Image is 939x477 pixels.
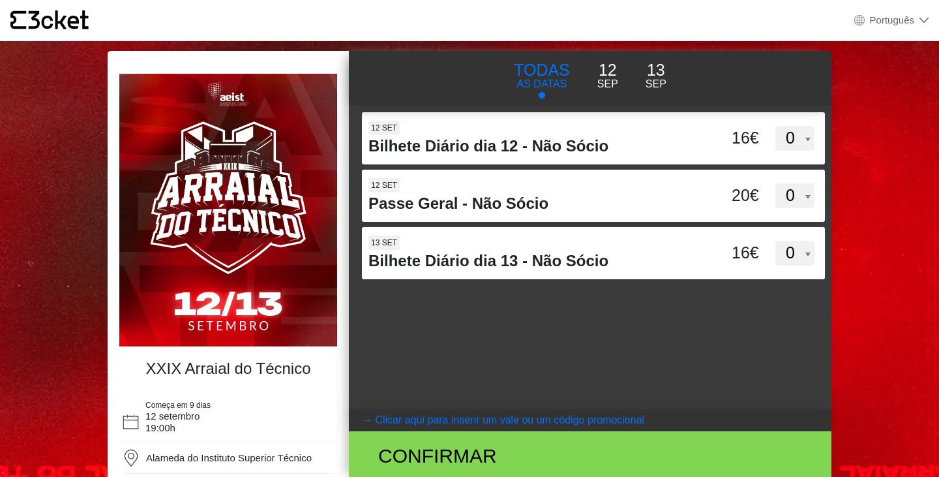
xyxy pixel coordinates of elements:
[10,11,26,29] g: {' '}
[368,441,664,470] div: Confirmar
[632,57,680,93] button: 13 Sep
[775,183,814,208] select: 12 set Passe Geral - Não Sócio 20€
[514,58,570,83] p: TODAS
[375,414,644,425] coupontext: Clicar aqui para inserir um vale ou um código promocional
[646,58,666,83] p: 13
[646,76,666,92] p: Sep
[514,76,570,92] p: AS DATAS
[775,126,814,151] select: 12 set Bilhete Diário dia 12 - Não Sócio 16€
[696,126,762,151] div: 16€
[349,409,831,431] button: → Clicar aqui para inserir um vale ou um código promocional
[368,178,400,192] span: 12 set
[696,241,762,266] div: 16€
[597,76,618,92] p: Sep
[368,194,696,213] h4: Passe Geral - Não Sócio
[145,410,200,433] span: 12 setembro 19:00h
[597,58,618,83] p: 12
[145,401,211,410] span: Começa em 9 dias
[368,121,400,135] span: 12 set
[500,57,584,99] button: TODAS AS DATAS
[584,57,632,93] button: 12 Sep
[368,252,696,271] h4: Bilhete Diário dia 13 - Não Sócio
[696,183,762,208] div: 20€
[368,137,696,156] h4: Bilhete Diário dia 12 - Não Sócio
[368,236,400,250] span: 13 set
[775,241,814,266] select: 13 set Bilhete Diário dia 13 - Não Sócio 16€
[126,360,331,378] h4: XXIX Arraial do Técnico
[146,452,312,463] span: Alameda do Instituto Superior Técnico
[119,74,337,346] img: e49d6b16d0b2489fbe161f82f243c176.webp
[362,412,372,428] arrow: →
